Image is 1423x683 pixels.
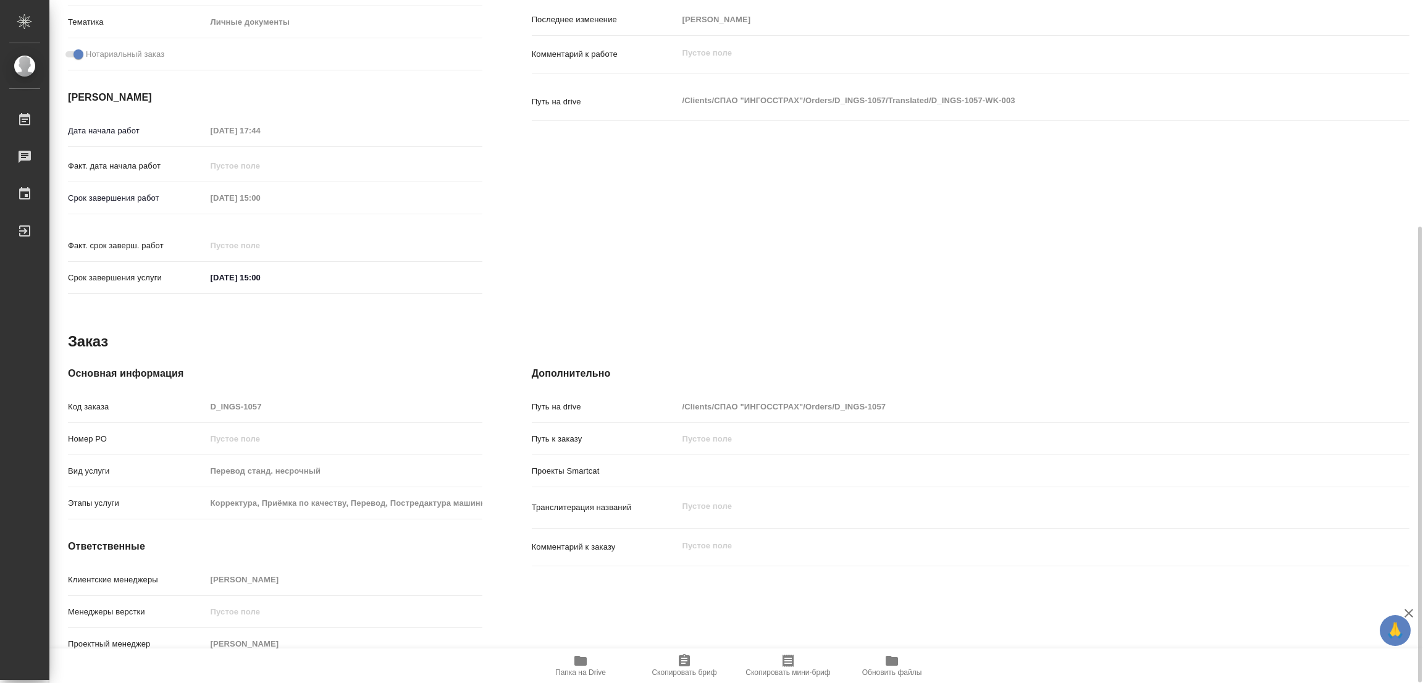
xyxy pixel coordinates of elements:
span: Обновить файлы [862,668,922,677]
p: Путь на drive [532,96,678,108]
p: Факт. срок заверш. работ [68,240,206,252]
p: Этапы услуги [68,497,206,509]
textarea: /Clients/СПАО "ИНГОССТРАХ"/Orders/D_INGS-1057/Translated/D_INGS-1057-WK-003 [678,90,1337,111]
p: Проектный менеджер [68,638,206,650]
p: Комментарий к заказу [532,541,678,553]
span: 🙏 [1385,618,1406,643]
p: Тематика [68,16,206,28]
p: Последнее изменение [532,14,678,26]
input: Пустое поле [206,157,314,175]
button: Обновить файлы [840,648,944,683]
input: Пустое поле [206,603,482,621]
p: Проекты Smartcat [532,465,678,477]
input: Пустое поле [206,398,482,416]
h4: [PERSON_NAME] [68,90,482,105]
input: Пустое поле [206,462,482,480]
span: Скопировать бриф [652,668,716,677]
p: Транслитерация названий [532,501,678,514]
input: Пустое поле [206,189,314,207]
input: Пустое поле [206,494,482,512]
span: Нотариальный заказ [86,48,164,61]
p: Путь к заказу [532,433,678,445]
p: Срок завершения услуги [68,272,206,284]
button: Скопировать бриф [632,648,736,683]
input: Пустое поле [206,635,482,653]
p: Вид услуги [68,465,206,477]
h4: Основная информация [68,366,482,381]
input: Пустое поле [206,122,314,140]
input: Пустое поле [678,10,1337,28]
input: Пустое поле [678,398,1337,416]
p: Номер РО [68,433,206,445]
p: Менеджеры верстки [68,606,206,618]
div: Личные документы [206,12,482,33]
button: 🙏 [1380,615,1411,646]
p: Факт. дата начала работ [68,160,206,172]
span: Скопировать мини-бриф [745,668,830,677]
p: Срок завершения работ [68,192,206,204]
input: Пустое поле [206,571,482,589]
p: Клиентские менеджеры [68,574,206,586]
input: Пустое поле [206,237,314,254]
input: ✎ Введи что-нибудь [206,269,314,287]
button: Скопировать мини-бриф [736,648,840,683]
p: Дата начала работ [68,125,206,137]
input: Пустое поле [678,430,1337,448]
p: Путь на drive [532,401,678,413]
span: Папка на Drive [555,668,606,677]
h2: Заказ [68,332,108,351]
button: Папка на Drive [529,648,632,683]
p: Код заказа [68,401,206,413]
h4: Дополнительно [532,366,1409,381]
h4: Ответственные [68,539,482,554]
input: Пустое поле [206,430,482,448]
p: Комментарий к работе [532,48,678,61]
